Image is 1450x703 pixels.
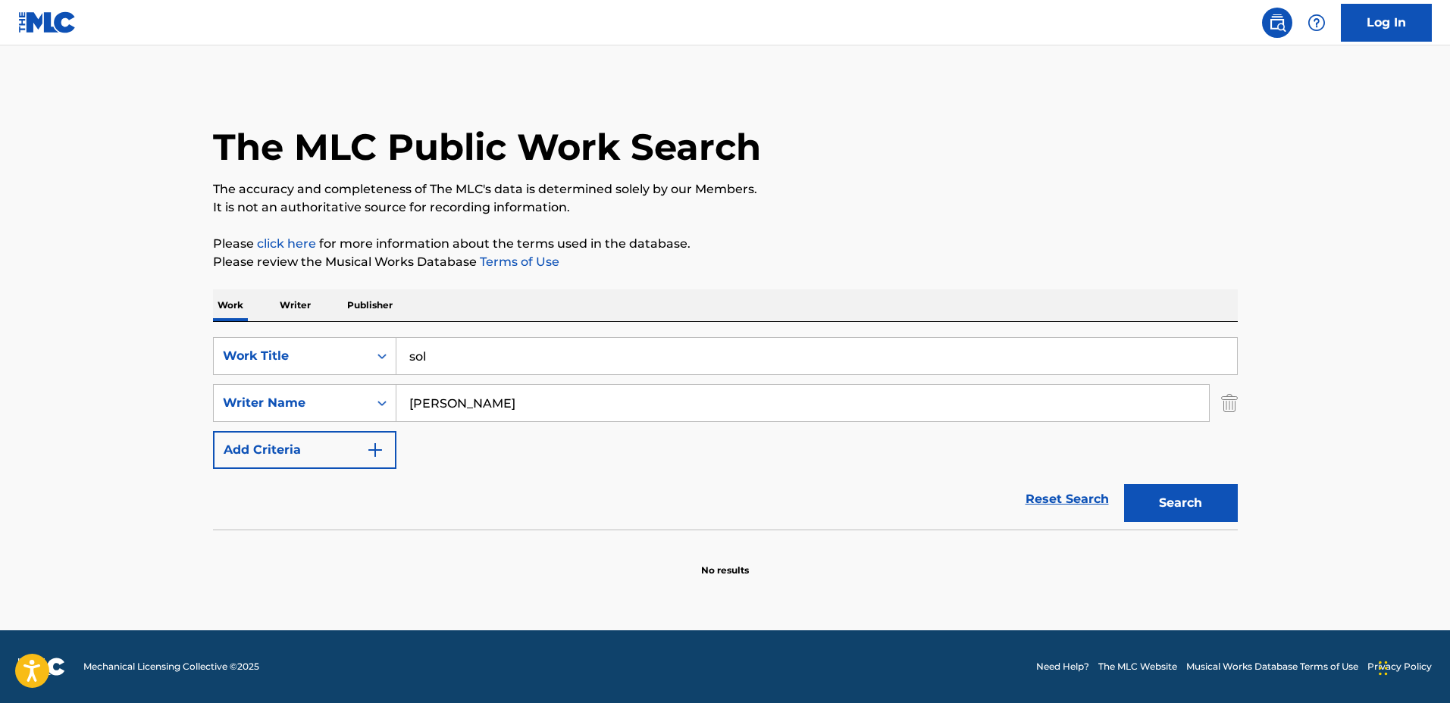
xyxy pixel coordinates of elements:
p: Please review the Musical Works Database [213,253,1238,271]
div: Arrastar [1379,645,1388,691]
p: Writer [275,289,315,321]
a: Need Help? [1036,660,1089,673]
iframe: Chat Widget [1374,630,1450,703]
p: Please for more information about the terms used in the database. [213,235,1238,253]
a: Log In [1341,4,1432,42]
p: Work [213,289,248,321]
a: Public Search [1262,8,1292,38]
div: Widget de chat [1374,630,1450,703]
div: Work Title [223,347,359,365]
span: Mechanical Licensing Collective © 2025 [83,660,259,673]
a: click here [257,236,316,251]
a: Musical Works Database Terms of Use [1186,660,1358,673]
img: search [1268,14,1286,32]
img: Delete Criterion [1221,384,1238,422]
img: help [1308,14,1326,32]
p: The accuracy and completeness of The MLC's data is determined solely by our Members. [213,180,1238,198]
a: Privacy Policy [1367,660,1432,673]
a: The MLC Website [1098,660,1177,673]
a: Reset Search [1018,483,1116,516]
button: Search [1124,484,1238,522]
p: No results [701,545,749,577]
form: Search Form [213,337,1238,530]
img: MLC Logo [18,11,77,33]
p: Publisher [343,289,397,321]
p: It is not an authoritative source for recording information. [213,198,1238,217]
img: logo [18,658,65,676]
button: Add Criteria [213,431,396,469]
a: Terms of Use [477,255,559,269]
h1: The MLC Public Work Search [213,124,761,170]
div: Writer Name [223,394,359,412]
div: Help [1301,8,1332,38]
img: 9d2ae6d4665cec9f34b9.svg [366,441,384,459]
